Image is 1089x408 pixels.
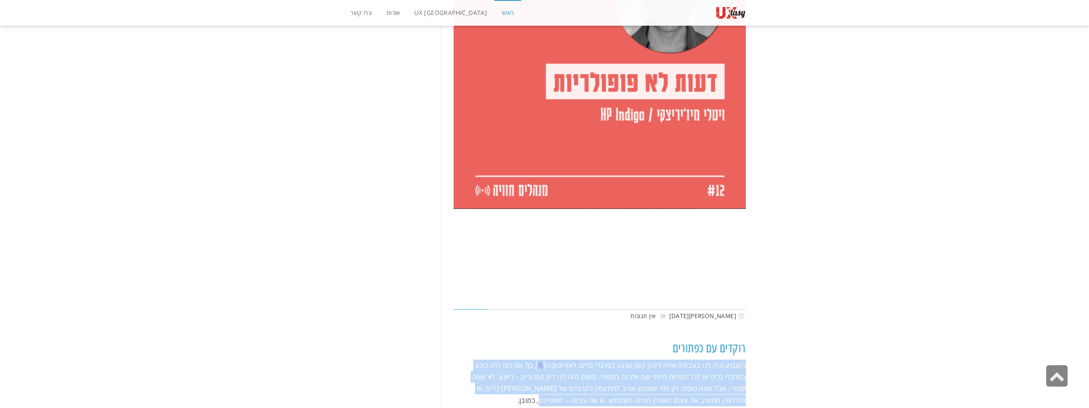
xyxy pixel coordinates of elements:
[537,362,544,369] img: 🐙
[472,372,745,405] span: ן. לא שווה סטורי. אבל שווה פוסט. רק למי שממש אוהב להתעסק בקרביים של [PERSON_NAME] כלים, או לחילופ...
[716,6,746,19] img: UXtasy
[501,372,503,381] a: וֹ
[414,9,487,17] span: UX [GEOGRAPHIC_DATA]
[386,9,400,17] span: אודות
[669,312,745,320] time: [PERSON_NAME][DATE]
[569,360,746,370] span: השבוע היה לנו בעבודה איזה דיונון קטן שנגע בסרגלי כלים. לא
[554,360,568,370] span: דְּיוֹנוּן
[501,9,514,17] span: ראשי
[475,360,745,381] span: כזה , כן? אם כזה היה נוגע בסרגלי כלים אז לכל הפחות הייתי שם את זה בסטורי. פשוט היה לנו דיון קטנצ'...
[673,341,746,356] a: רוקדים עם כפתורים
[454,213,746,303] iframe: fb:comments Facebook Social Plugin
[350,9,372,17] span: צרו קשר
[630,312,656,320] a: אין תגובות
